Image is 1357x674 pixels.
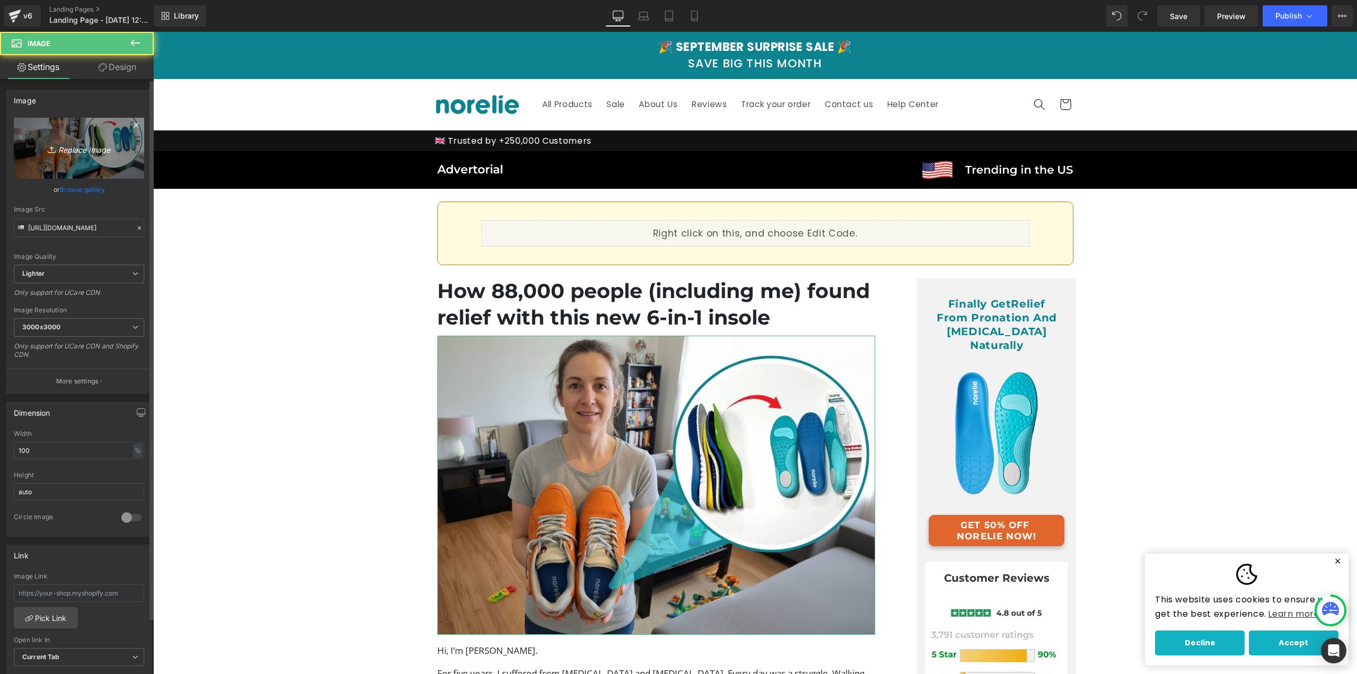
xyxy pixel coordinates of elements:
[874,60,899,85] summary: Search
[1002,599,1091,624] button: deny cookies
[1113,574,1168,590] a: Learn more
[581,60,665,85] a: Track your order
[389,67,439,78] span: All Products
[453,67,472,78] span: Sale
[446,60,479,85] a: Sale
[14,90,36,105] div: Image
[22,653,60,661] b: Current Tab
[14,430,144,437] div: Width
[14,402,50,417] div: Dimension
[6,369,152,393] button: More settings
[14,584,144,602] input: https://your-shop.myshopify.com
[665,60,727,85] a: Contact us
[1083,532,1104,553] img: logo
[486,67,524,78] span: About Us
[532,60,581,85] a: Reviews
[284,635,722,662] p: For five years, I suffered from [MEDICAL_DATA] and [MEDICAL_DATA]. Every day was a struggle. Walk...
[14,342,144,366] div: Only support for UCare CDN and Shopify CDN
[682,5,707,27] a: Mobile
[1321,638,1346,663] div: Open Intercom Messenger
[1178,526,1191,533] button: dismiss cookie message
[22,323,60,331] b: 3000x3000
[1275,12,1302,20] span: Publish
[37,142,121,155] i: Replace Image
[28,39,50,48] span: Image
[154,5,206,27] a: New Library
[133,443,143,458] div: %
[14,307,144,314] div: Image Resolution
[772,539,914,553] h1: Customer Reviews
[79,55,156,79] a: Design
[14,218,144,237] input: Link
[14,483,144,501] input: auto
[174,11,199,21] span: Library
[1332,5,1353,27] button: More
[672,67,720,78] span: Contact us
[14,545,29,560] div: Link
[1204,5,1258,27] a: Preview
[14,471,144,479] div: Height
[727,60,793,85] a: Help Center
[284,612,722,626] p: Hi, I’m [PERSON_NAME].
[14,607,78,628] a: Pick Link
[281,62,366,83] img: Norelie UK
[605,5,631,27] a: Desktop
[14,513,111,524] div: Circle Image
[49,16,151,24] span: Landing Page - [DATE] 12:29:57
[1132,5,1153,27] button: Redo
[1263,5,1327,27] button: Publish
[783,266,904,320] span: Relief From Pronation And [MEDICAL_DATA] Naturally
[1170,11,1187,22] span: Save
[1217,11,1246,22] span: Preview
[14,184,144,195] div: or
[772,265,914,320] h1: Finally Get
[539,67,574,78] span: Reviews
[479,60,532,85] a: About Us
[281,102,438,117] div: 🇬🇧 Trusted by +250,000 Customers
[4,5,41,27] a: v6
[382,60,446,85] a: All Products
[14,442,144,459] input: auto
[284,130,602,146] h1: Advertorial
[1096,599,1185,624] button: allow cookies
[656,5,682,27] a: Tablet
[14,288,144,304] div: Only support for UCare CDN
[1002,562,1185,590] span: This website uses cookies to ensure you get the best experience.
[22,269,45,277] b: Lighter
[14,253,144,260] div: Image Quality
[535,25,669,38] div: SAVE BIG THIS MONTH
[631,5,656,27] a: Laptop
[284,246,722,299] h1: How 88,000 people (including me) found relief with this new 6-in-1 insole
[60,180,105,199] a: Browse gallery
[14,636,144,644] div: Open link In
[14,206,144,213] div: Image Src
[734,67,786,78] span: Help Center
[588,67,658,78] span: Track your order
[49,5,171,14] a: Landing Pages
[505,8,699,22] div: 🎉 SEPTEMBER SURPRISE SALE 🎉
[277,58,371,88] a: Norelie UK
[56,377,99,386] p: More settings
[21,9,34,23] div: v6
[776,483,911,514] a: GET 50% OFF NORELIE NOW!
[1106,5,1127,27] button: Undo
[14,573,144,580] div: Image Link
